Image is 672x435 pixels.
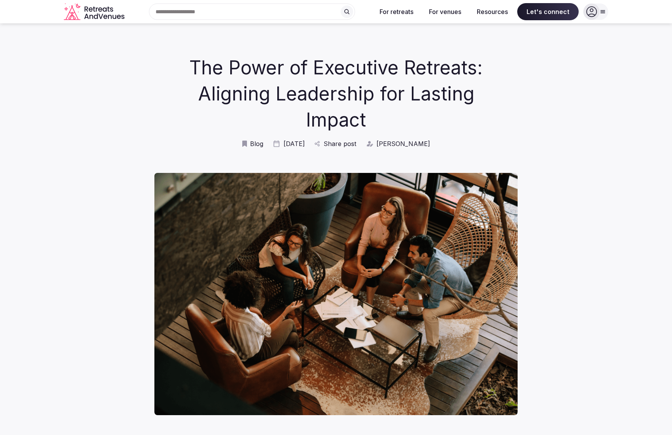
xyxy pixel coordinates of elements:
[64,3,126,21] a: Visit the homepage
[154,173,517,416] img: The Power of Executive Retreats: Aligning Leadership for Lasting Impact
[373,3,420,20] button: For retreats
[366,139,430,148] a: [PERSON_NAME]
[177,55,495,133] h1: The Power of Executive Retreats: Aligning Leadership for Lasting Impact
[376,139,430,148] span: [PERSON_NAME]
[250,139,263,148] span: Blog
[423,3,467,20] button: For venues
[242,139,263,148] a: Blog
[471,3,514,20] button: Resources
[517,3,579,20] span: Let's connect
[64,3,126,21] svg: Retreats and Venues company logo
[324,139,356,148] span: Share post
